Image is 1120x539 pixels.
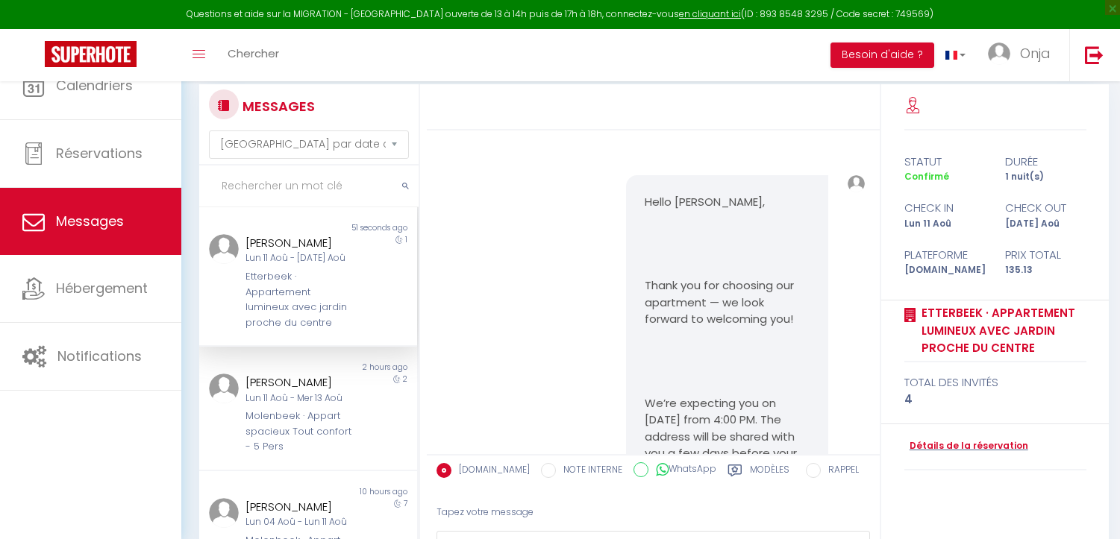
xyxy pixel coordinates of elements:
div: [DATE] Aoû [995,217,1096,231]
a: ... Onja [977,29,1069,81]
img: ... [209,373,239,403]
div: total des invités [904,373,1086,391]
span: Hébergement [56,279,148,297]
div: Etterbeek · Appartement lumineux avec jardin proche du centre [245,269,353,330]
label: RAPPEL [821,463,859,479]
div: Plateforme [895,246,995,264]
p: Thank you for choosing our apartment — we look forward to welcoming you! [645,277,810,328]
div: 4 [904,391,1086,409]
div: check in [895,199,995,217]
span: Confirmé [904,170,949,183]
span: Réservations [56,144,143,163]
img: logout [1085,45,1104,64]
span: 7 [404,498,407,509]
div: durée [995,153,1096,171]
div: 2 hours ago [308,362,417,373]
div: Lun 11 Aoû - Mer 13 Aoû [245,391,353,406]
label: WhatsApp [648,462,716,479]
a: Chercher [216,29,290,81]
div: check out [995,199,1096,217]
div: 10 hours ago [308,486,417,498]
span: Chercher [228,45,279,61]
label: Modèles [750,463,789,482]
span: 1 [405,234,407,245]
h3: MESSAGES [239,89,315,123]
div: Lun 04 Aoû - Lun 11 Aoû [245,515,353,529]
div: [DOMAIN_NAME] [895,263,995,277]
label: [DOMAIN_NAME] [451,463,530,479]
p: Hello [PERSON_NAME], [645,194,810,211]
div: Tapez votre message [437,494,870,531]
span: Messages [56,212,124,230]
label: NOTE INTERNE [556,463,622,479]
span: Calendriers [56,76,133,95]
span: Onja [1020,44,1051,63]
img: ... [209,234,239,264]
div: [PERSON_NAME] [245,234,353,252]
img: ... [209,498,239,528]
a: en cliquant ici [679,7,741,20]
div: [PERSON_NAME] [245,498,353,516]
div: Molenbeek · Appart spacieux Tout confort - 5 Pers [245,409,353,454]
div: Prix total [995,246,1096,264]
a: Etterbeek · Appartement lumineux avec jardin proche du centre [916,304,1086,357]
img: ... [988,42,1010,65]
p: We’re expecting you on [DATE] from 4:00 PM. The address will be shared with you a few days before... [645,395,810,479]
img: ... [848,175,865,192]
input: Rechercher un mot clé [199,166,419,207]
div: statut [895,153,995,171]
div: 135.13 [995,263,1096,277]
img: Super Booking [45,41,137,67]
div: Lun 11 Aoû [895,217,995,231]
div: 1 nuit(s) [995,170,1096,184]
span: Notifications [57,347,142,365]
div: Lun 11 Aoû - [DATE] Aoû [245,251,353,265]
a: Détails de la réservation [904,439,1028,453]
span: 2 [403,373,407,385]
div: 51 seconds ago [308,222,417,234]
button: Besoin d'aide ? [830,42,934,68]
div: [PERSON_NAME] [245,373,353,391]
